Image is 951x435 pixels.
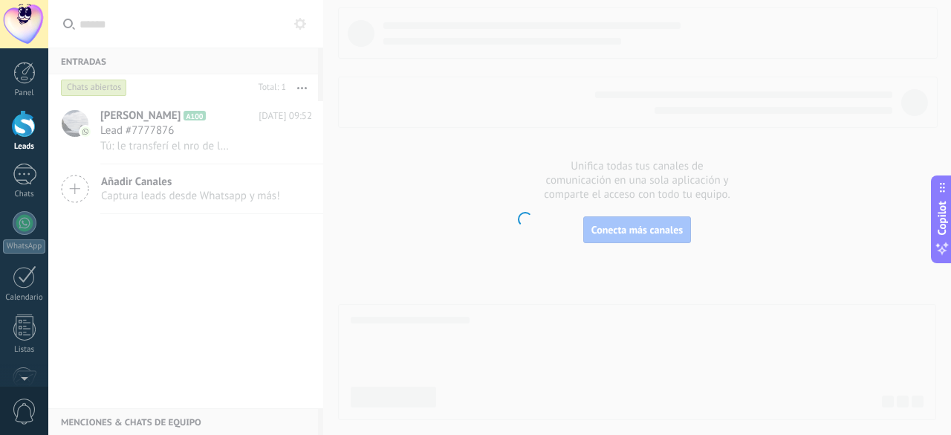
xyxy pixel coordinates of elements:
[3,142,46,152] div: Leads
[3,345,46,355] div: Listas
[3,190,46,199] div: Chats
[3,88,46,98] div: Panel
[3,239,45,254] div: WhatsApp
[935,202,950,236] span: Copilot
[3,293,46,303] div: Calendario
